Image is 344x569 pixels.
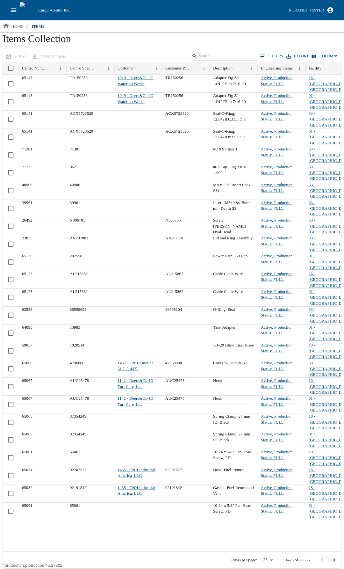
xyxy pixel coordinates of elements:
[118,468,155,478] a: 1435 - CNH Industrial America, LLC
[261,218,292,228] a: Active, Production Status: FULL
[162,485,210,502] div: 92191842
[328,554,340,566] button: Go to next page
[67,413,114,431] div: 87354249
[162,128,210,146] div: ACX5723520
[261,325,292,335] a: Active, Production Status: FULL
[210,306,258,324] div: O-Ring, Seal
[32,23,45,30] p: items
[19,235,67,253] div: 23833
[67,164,114,182] div: 062
[261,289,292,300] a: Active, Production Status: FULL
[8,4,20,16] button: open drawer
[51,8,70,12] span: Centro Inc.
[210,485,258,502] div: Gasket, Fuel Return and Vent
[162,92,210,110] div: TR150256
[261,503,292,514] a: Active, Production Status: FULL
[287,7,324,14] div: Intranet Tester
[200,64,208,73] button: Menu
[56,64,65,73] button: Menu
[165,66,191,71] div: Customer Part Number
[261,76,292,86] a: Active, Production Status: FULL
[67,342,114,360] div: 1020514
[261,201,292,211] a: Active, Production Status: FULL
[261,343,292,353] a: Active, Production Status: FULL
[210,235,258,253] div: Lid and Ring Assembly
[210,467,258,485] div: Hose, Fuel Return
[19,449,67,467] div: 65061
[67,128,114,146] div: ACX5723520
[261,485,292,496] a: Active, Production Status: FULL
[19,75,67,92] div: 65143
[210,200,258,217] div: Insert, M5x0.8x15mm min Depth SS
[19,342,67,360] div: 59857
[162,395,210,413] div: AUC25478
[210,431,258,449] div: Spring Clamp, 27 mm ID, Black
[261,129,292,139] a: Active, Production Status: FULL
[19,502,67,520] div: 65061
[210,164,258,182] div: #62 Cap Plug 2.078-1.902
[118,93,154,104] a: 1049 - Deere&Co-JD Waterloo Works
[210,128,258,146] div: Seal-O-Ring, 123.42IDx3.53 Dia
[118,66,134,71] div: Customer
[261,93,292,104] a: Active, Production Status: FULL
[213,66,233,71] div: Description
[210,146,258,164] div: M10 SS Insert
[162,271,210,288] div: AL215862
[210,182,258,200] div: M8 x 1.25 Insert (Hex - SS)
[162,235,210,253] div: AN207001
[162,360,210,378] div: 47968038
[67,306,114,324] div: 86598098
[210,360,258,378] div: Cover w/Cutouts SA
[67,360,114,378] div: 47968063
[285,52,310,61] button: Export
[67,431,114,449] div: 87354249
[261,66,293,71] div: Engineering Status
[19,413,67,431] div: 65065
[19,92,67,110] div: 65143
[261,468,292,478] a: Active, Production Status: FULL
[261,396,292,406] a: Active, Production Status: FULL
[210,413,258,431] div: Spring Clamp, 27 mm ID, Black
[258,52,285,61] button: Show filters
[210,92,258,110] div: Adapter Ftg 3/4-14NPTF to 7/16-20
[19,306,67,324] div: 63558
[11,23,24,30] p: home
[67,502,114,520] div: 65061
[19,271,67,288] div: 65123
[261,414,292,424] a: Active, Production Status: FULL
[199,52,248,61] input: Search…
[19,182,67,200] div: 40906
[261,236,292,246] a: Active, Production Status: FULL
[19,360,67,378] div: 65068
[310,52,340,61] button: Select columns
[285,557,310,563] p: 1–25 of 28086
[19,467,67,485] div: 65034
[210,395,258,413] div: Hook
[261,450,292,460] a: Active, Production Status: FULL
[19,164,67,182] div: 71233
[67,271,114,288] div: AL215862
[19,217,67,235] div: 26492
[210,342,258,360] div: 1/4-20 Blind Steel Insert
[67,235,114,253] div: AN207001
[162,75,210,92] div: TR150256
[19,200,67,217] div: 39961
[20,2,36,18] img: cargo logo
[19,377,67,395] div: 65067
[152,64,161,73] button: Menu
[210,449,258,467] div: 10-24 x 5/8" Pan Head Screw, PD
[96,64,104,73] button: Sort
[210,75,258,92] div: Adapter Ftg 3/4-14NPTF to 7/16-20
[118,485,155,496] a: 1435 - CNH Industrial America, LLC
[260,556,275,565] div: 25
[19,485,67,502] div: 65032
[19,431,67,449] div: 65065
[210,271,258,288] div: Cable Cable Wire
[261,165,292,175] a: Active, Production Status: FULL
[162,288,210,306] div: AL215862
[261,147,292,157] a: Active, Production Status: FULL
[210,253,258,271] div: Power Grip 350 Cap
[19,128,67,146] div: 65141
[22,66,47,71] div: Centro Number
[67,92,114,110] div: TR150256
